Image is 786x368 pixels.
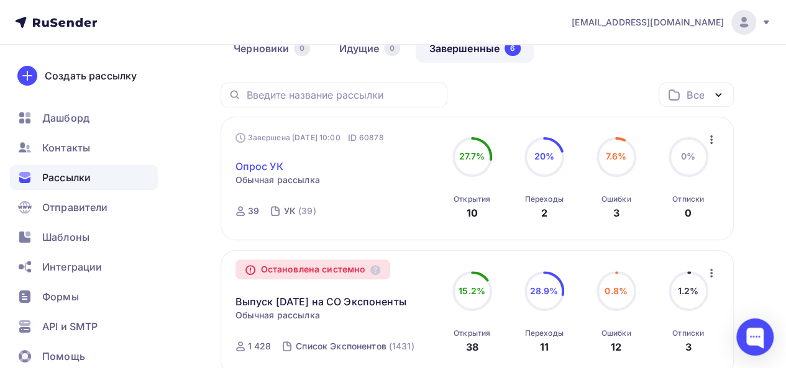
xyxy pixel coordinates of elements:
button: Все [659,83,734,107]
div: Ошибки [601,328,631,338]
span: 27.7% [459,151,485,161]
a: Шаблоны [10,225,158,249]
a: Рассылки [10,165,158,190]
span: ID [348,132,357,144]
span: 7.6% [606,151,627,161]
span: [EMAIL_ADDRESS][DOMAIN_NAME] [572,16,724,29]
a: Черновики0 [221,34,323,63]
a: Дашборд [10,105,158,130]
div: Завершена [DATE] 10:00 [235,132,384,144]
span: Обычная рассылка [235,309,320,321]
div: 38 [465,339,478,354]
a: [EMAIL_ADDRESS][DOMAIN_NAME] [572,10,771,35]
span: Помощь [42,349,85,364]
div: 0 [294,41,310,56]
span: 15.2% [459,285,485,296]
span: Рассылки [42,170,91,185]
div: 6 [505,41,521,56]
div: Создать рассылку [45,68,137,83]
span: 0.8% [605,285,628,296]
span: 0% [681,151,695,161]
div: Переходы [524,194,563,204]
a: Отправители [10,195,158,220]
div: Ошибки [601,194,631,204]
div: Отписки [672,328,704,338]
a: Завершенные6 [416,34,534,63]
div: 10 [466,205,477,220]
a: Формы [10,284,158,309]
a: Идущие0 [326,34,413,63]
div: 3 [613,205,619,220]
div: Список Экспонентов [296,340,386,352]
div: 12 [611,339,621,354]
span: API и SMTP [42,319,98,334]
span: 1.2% [678,285,699,296]
div: 1 428 [248,340,272,352]
div: Переходы [524,328,563,338]
div: Остановлена системно [235,259,391,279]
a: Выпуск [DATE] на СО Экспоненты [235,294,406,309]
div: 3 [685,339,691,354]
div: 0 [685,205,692,220]
span: Отправители [42,200,108,215]
a: Опрос УК [235,159,283,174]
div: 0 [384,41,400,56]
a: УК (39) [283,201,318,221]
span: 60878 [359,132,384,144]
div: 11 [539,339,548,354]
div: 2 [541,205,547,220]
div: (1431) [389,340,414,352]
span: Формы [42,289,79,304]
div: Все [687,88,704,102]
span: 20% [534,151,554,161]
input: Введите название рассылки [246,88,440,102]
div: УК [284,205,296,217]
div: Открытия [454,328,490,338]
span: 28.9% [530,285,559,296]
span: Интеграции [42,259,102,274]
div: 39 [248,205,259,217]
span: Контакты [42,140,90,155]
span: Шаблоны [42,230,89,245]
a: Контакты [10,135,158,160]
span: Дашборд [42,110,89,125]
div: (39) [298,205,316,217]
a: Список Экспонентов (1431) [295,336,415,356]
div: Отписки [672,194,704,204]
div: Открытия [454,194,490,204]
span: Обычная рассылка [235,174,320,186]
